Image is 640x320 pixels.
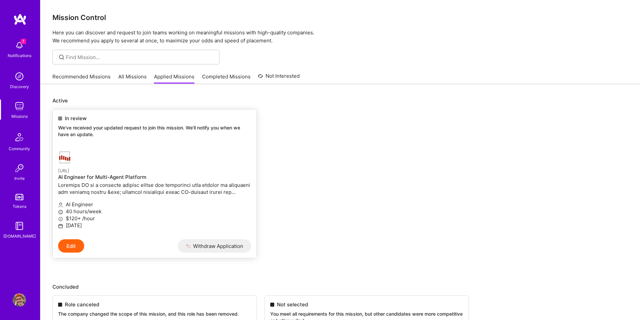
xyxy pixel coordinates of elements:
[58,208,251,215] p: 40 hours/week
[258,72,300,84] a: Not Interested
[13,13,27,25] img: logo
[58,239,84,253] button: Edit
[58,168,69,173] small: [URL]
[52,29,628,45] p: Here you can discover and request to join teams working on meaningful missions with high-quality ...
[58,174,251,180] h4: AI Engineer for Multi-Agent Platform
[52,97,628,104] p: Active
[58,124,251,137] p: We've received your updated request to join this mission. We'll notify you when we have an update.
[21,39,26,44] span: 1
[52,13,628,22] h3: Mission Control
[53,145,257,239] a: Steelbay.ai company logo[URL]AI Engineer for Multi-Agent PlatformLoremips DO si a consecte adipis...
[13,99,26,113] img: teamwork
[178,239,252,253] button: Withdraw Application
[58,210,63,215] i: icon Clock
[14,175,25,182] div: Invite
[118,73,147,84] a: All Missions
[202,73,251,84] a: Completed Missions
[13,293,26,307] img: User Avatar
[58,201,251,208] p: AI Engineer
[58,53,65,61] i: icon SearchGrey
[11,293,28,307] a: User Avatar
[13,219,26,233] img: guide book
[8,52,31,59] div: Notifications
[58,222,251,229] p: [DATE]
[52,73,111,84] a: Recommended Missions
[3,233,36,240] div: [DOMAIN_NAME]
[52,283,628,290] p: Concluded
[277,301,308,308] span: Not selected
[58,182,251,196] p: Loremips DO si a consecte adipisc elitse doe temporinci utla etdolor ma aliquaeni adm veniamq nos...
[13,39,26,52] img: bell
[11,129,27,145] img: Community
[58,215,251,222] p: $120+ /hour
[65,115,87,122] span: In review
[66,54,214,61] input: Find Mission...
[10,83,29,90] div: Discovery
[11,113,28,120] div: Missions
[15,194,23,200] img: tokens
[154,73,194,84] a: Applied Missions
[58,224,63,229] i: icon Calendar
[13,203,26,210] div: Tokens
[58,151,71,164] img: Steelbay.ai company logo
[13,162,26,175] img: Invite
[9,145,30,152] div: Community
[58,217,63,222] i: icon MoneyGray
[58,203,63,208] i: icon Applicant
[13,70,26,83] img: discovery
